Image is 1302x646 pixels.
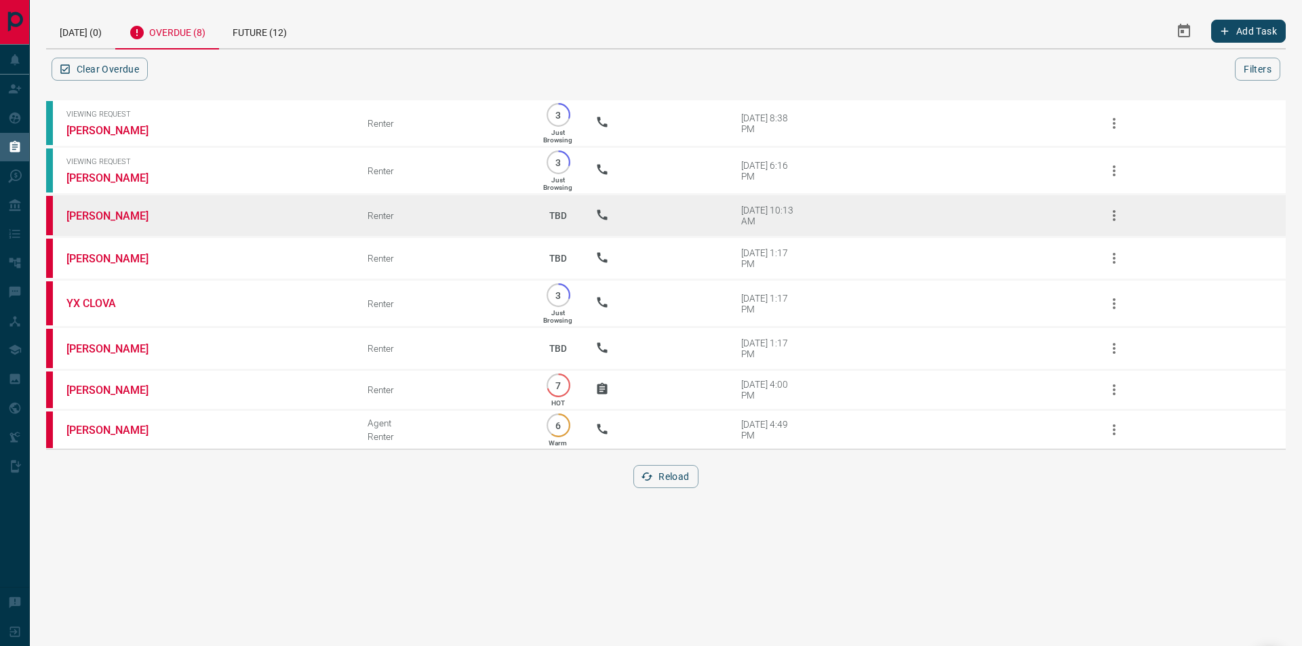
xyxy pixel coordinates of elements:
[46,239,53,278] div: property.ca
[66,209,168,222] a: [PERSON_NAME]
[543,309,572,324] p: Just Browsing
[633,465,698,488] button: Reload
[553,420,564,430] p: 6
[543,176,572,191] p: Just Browsing
[368,253,521,264] div: Renter
[541,330,575,367] p: TBD
[368,118,521,129] div: Renter
[66,297,168,310] a: YX CLOVA
[541,197,575,234] p: TBD
[368,418,521,428] div: Agent
[553,290,564,300] p: 3
[368,298,521,309] div: Renter
[115,14,219,49] div: Overdue (8)
[368,384,521,395] div: Renter
[1168,15,1200,47] button: Select Date Range
[741,419,799,441] div: [DATE] 4:49 PM
[46,411,53,448] div: property.ca
[46,101,53,145] div: condos.ca
[66,157,347,166] span: Viewing Request
[541,240,575,277] p: TBD
[368,165,521,176] div: Renter
[66,342,168,355] a: [PERSON_NAME]
[551,399,565,407] p: HOT
[46,329,53,368] div: property.ca
[1235,58,1280,81] button: Filters
[368,343,521,354] div: Renter
[368,431,521,442] div: Renter
[368,210,521,221] div: Renter
[46,148,53,193] div: condos.ca
[741,247,799,269] div: [DATE] 1:17 PM
[46,14,115,48] div: [DATE] (0)
[741,338,799,359] div: [DATE] 1:17 PM
[741,113,799,134] div: [DATE] 8:38 PM
[553,380,564,390] p: 7
[219,14,300,48] div: Future (12)
[66,110,347,119] span: Viewing Request
[553,157,564,167] p: 3
[66,424,168,437] a: [PERSON_NAME]
[66,252,168,265] a: [PERSON_NAME]
[52,58,148,81] button: Clear Overdue
[741,293,799,315] div: [DATE] 1:17 PM
[543,129,572,144] p: Just Browsing
[741,205,799,226] div: [DATE] 10:13 AM
[741,379,799,401] div: [DATE] 4:00 PM
[46,196,53,235] div: property.ca
[46,281,53,325] div: property.ca
[553,110,564,120] p: 3
[549,439,567,447] p: Warm
[66,171,168,184] a: [PERSON_NAME]
[1211,20,1286,43] button: Add Task
[741,160,799,182] div: [DATE] 6:16 PM
[66,124,168,137] a: [PERSON_NAME]
[46,371,53,408] div: property.ca
[66,384,168,397] a: [PERSON_NAME]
